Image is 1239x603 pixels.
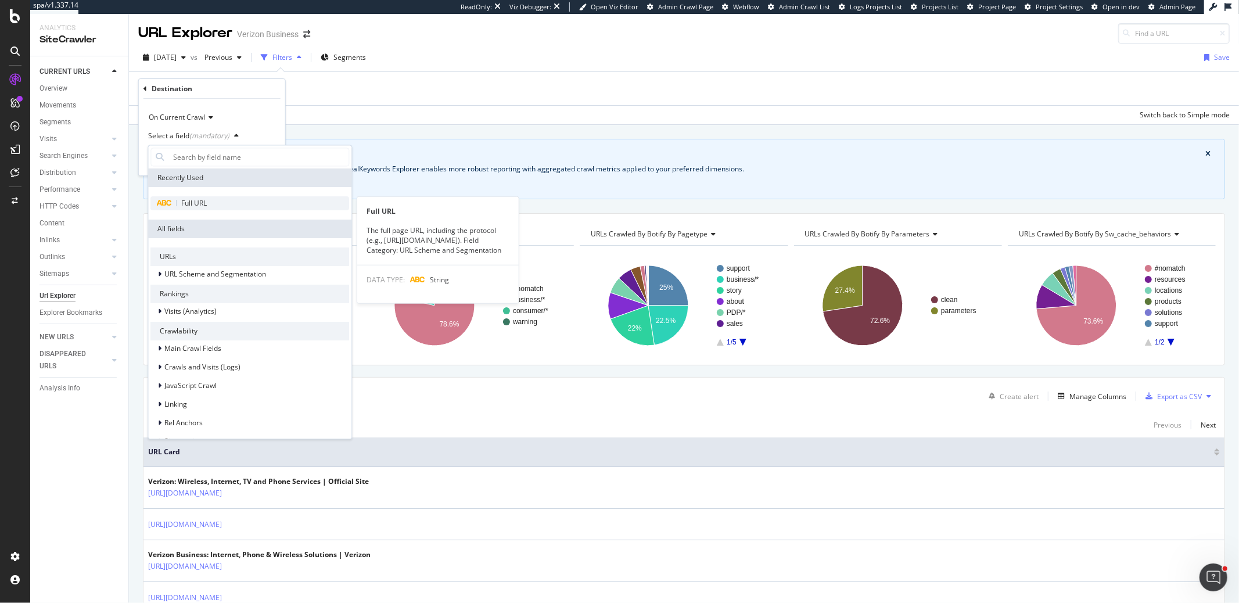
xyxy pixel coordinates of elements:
text: support [727,264,750,272]
svg: A chart. [580,255,788,356]
span: URLs Crawled By Botify By pagetype [591,229,708,239]
div: Full URL [357,206,519,216]
a: Projects List [911,2,958,12]
div: Verizon Business [237,28,299,40]
div: SiteCrawler [39,33,119,46]
div: Recently Used [148,168,351,187]
div: The full page URL, including the protocol (e.g., [URL][DOMAIN_NAME]). Field Category: URL Scheme ... [357,225,519,255]
span: DATA TYPE: [367,274,405,284]
div: Analytics [39,23,119,33]
a: Explorer Bookmarks [39,307,120,319]
div: Segments [39,116,71,128]
div: Export as CSV [1157,392,1202,401]
a: Project Settings [1025,2,1083,12]
div: NEW URLS [39,331,74,343]
div: Inlinks [39,234,60,246]
div: Create alert [1000,392,1039,401]
button: Create alert [984,387,1039,405]
text: 78.6% [440,320,459,328]
span: Admin Crawl Page [658,2,713,11]
h4: URLs Crawled By Botify By parameters [803,225,992,243]
div: Filters [272,52,292,62]
span: JavaScript Crawl [164,381,217,391]
div: Distribution [39,167,76,179]
text: warning [512,318,537,326]
text: 1/2 [1155,338,1165,346]
text: story [727,286,742,295]
a: HTTP Codes [39,200,109,213]
svg: A chart. [794,255,1002,356]
div: Performance [39,184,80,196]
span: On Current Crawl [149,112,205,122]
a: Outlinks [39,251,109,263]
div: Save [1214,52,1230,62]
input: Find a URL [1118,23,1230,44]
div: Url Explorer [39,290,76,302]
button: Segments [316,48,371,67]
a: Logs Projects List [839,2,902,12]
a: Admin Page [1148,2,1195,12]
span: Previous [200,52,232,62]
div: Previous [1154,420,1181,430]
a: Search Engines [39,150,109,162]
button: close banner [1202,146,1213,161]
div: ReadOnly: [461,2,492,12]
iframe: Intercom live chat [1200,563,1227,591]
a: [URL][DOMAIN_NAME] [148,487,222,499]
text: 73.6% [1083,317,1103,325]
a: Inlinks [39,234,109,246]
span: URLs Crawled By Botify By sw_cache_behaviors [1019,229,1172,239]
div: arrow-right-arrow-left [303,30,310,38]
text: 22% [628,324,642,332]
text: business/* [513,296,545,304]
div: info banner [143,139,1225,199]
a: Url Explorer [39,290,120,302]
button: Previous [200,48,246,67]
button: Switch back to Simple mode [1135,106,1230,124]
a: Open in dev [1091,2,1140,12]
div: Outlinks [39,251,65,263]
div: Content [39,217,64,229]
div: Rankings [150,285,349,303]
text: sales [727,320,743,328]
div: Movements [39,99,76,112]
text: clean [941,296,958,304]
a: Visits [39,133,109,145]
div: Sitemaps [39,268,69,280]
button: Previous [1154,418,1181,432]
button: Next [1201,418,1216,432]
svg: A chart. [366,255,574,356]
text: 22.5% [656,317,676,325]
text: #nomatch [513,285,544,293]
text: 27.4% [835,286,854,295]
div: While the Site Explorer provides crawl metrics by URL, the RealKeywords Explorer enables more rob... [157,164,1211,174]
button: Manage Columns [1053,389,1126,403]
text: PDP/* [727,308,746,317]
div: Destination [152,84,192,94]
a: Webflow [722,2,759,12]
div: Overview [39,82,67,95]
a: Admin Crawl Page [647,2,713,12]
span: Project Settings [1036,2,1083,11]
button: Select a field(mandatory) [148,127,243,145]
span: Linking [164,400,187,410]
a: Distribution [39,167,109,179]
div: Crawl metrics are now in the RealKeywords Explorer [169,149,1205,159]
span: URL Scheme and Segmentation [164,270,266,279]
a: Overview [39,82,120,95]
text: resources [1155,275,1186,283]
div: URLs [150,247,349,266]
div: URL Explorer [138,23,232,43]
span: Admin Crawl List [779,2,830,11]
a: CURRENT URLS [39,66,109,78]
a: Performance [39,184,109,196]
text: consumer/* [513,307,548,315]
span: String [430,274,449,284]
div: Switch back to Simple mode [1140,110,1230,120]
span: Admin Page [1159,2,1195,11]
span: Project Page [978,2,1016,11]
h4: URLs Crawled By Botify By pagetype [588,225,777,243]
text: 72.6% [870,317,890,325]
